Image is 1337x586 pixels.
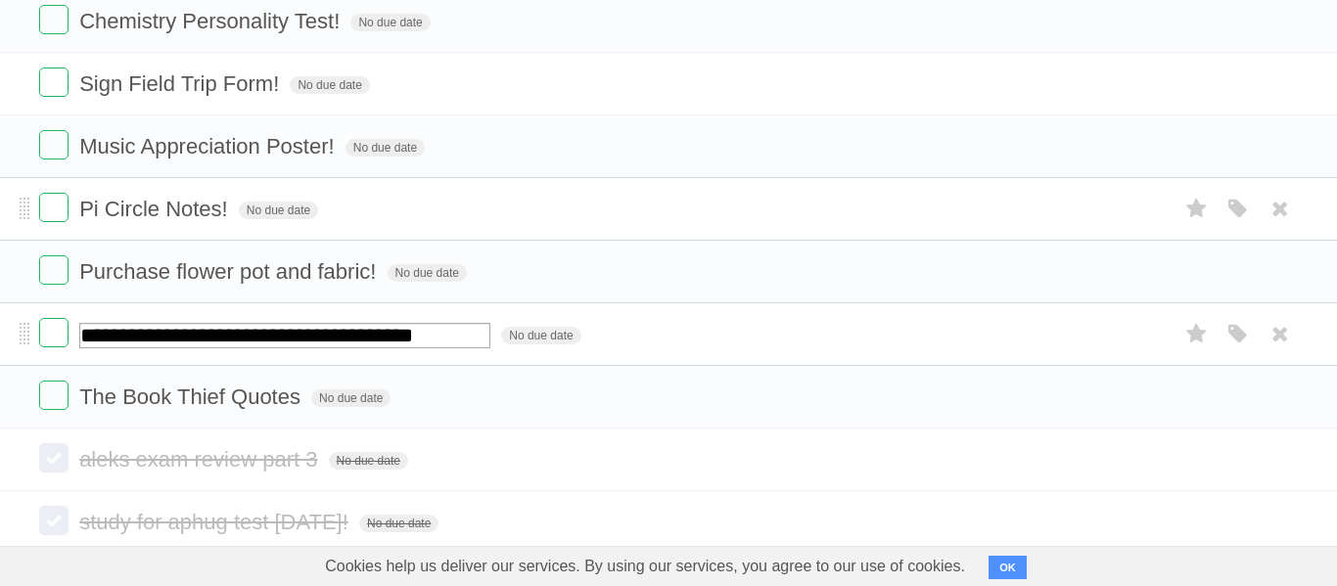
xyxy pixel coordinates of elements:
span: No due date [388,264,467,282]
label: Done [39,318,69,347]
span: No due date [311,389,391,407]
span: study for aphug test [DATE]! [79,510,353,534]
label: Star task [1178,193,1216,225]
span: aleks exam review part 3 [79,447,322,472]
span: Sign Field Trip Form! [79,71,284,96]
span: Purchase flower pot and fabric! [79,259,381,284]
span: No due date [501,327,580,344]
span: No due date [346,139,425,157]
span: No due date [329,452,408,470]
label: Done [39,193,69,222]
label: Done [39,255,69,285]
button: OK [989,556,1027,579]
label: Done [39,381,69,410]
span: Chemistry Personality Test! [79,9,345,33]
span: Cookies help us deliver our services. By using our services, you agree to our use of cookies. [305,547,985,586]
label: Done [39,130,69,159]
label: Done [39,506,69,535]
span: No due date [290,76,369,94]
span: No due date [239,202,318,219]
label: Star task [1178,318,1216,350]
span: No due date [350,14,430,31]
label: Done [39,443,69,473]
label: Done [39,5,69,34]
label: Done [39,68,69,97]
span: Music Appreciation Poster! [79,134,339,158]
span: The Book Thief Quotes [79,384,305,409]
span: No due date [359,515,438,532]
span: Pi Circle Notes! [79,197,233,221]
